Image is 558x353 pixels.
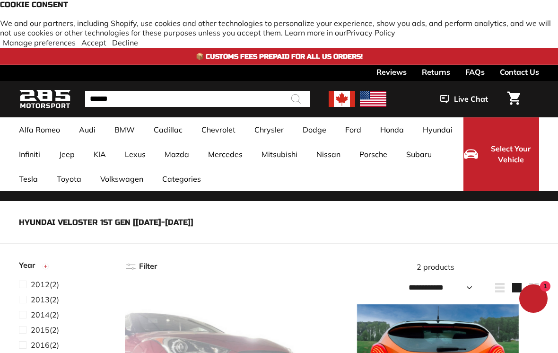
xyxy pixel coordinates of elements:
[31,340,50,350] span: 2016
[50,142,84,167] a: Jeep
[19,88,71,110] img: Logo_285_Motorsport_areodynamics_components
[84,142,115,167] a: KIA
[192,117,245,142] a: Chevrolet
[155,142,199,167] a: Mazda
[3,38,76,47] span: Manage preferences
[252,142,307,167] a: Mitsubishi
[70,117,105,142] a: Audi
[483,143,539,165] span: Select Your Vehicle
[463,117,539,191] button: Select Your Vehicle
[31,310,50,319] span: 2014
[31,325,59,335] span: (2)
[293,117,336,142] a: Dodge
[115,142,155,167] a: Lexus
[78,37,109,48] button: Accept
[426,93,502,105] button: Live Chat
[454,94,488,105] span: Live Chat
[413,117,462,142] a: Hyundai
[502,84,526,115] a: Cart
[125,256,157,278] button: Filter
[332,262,539,272] div: 2 products
[31,340,59,350] span: (2)
[9,142,50,167] a: Infiniti
[465,65,485,79] a: FAQs
[31,325,50,335] span: 2015
[31,295,59,304] span: (2)
[422,65,450,79] a: Returns
[346,28,395,37] a: Privacy Policy
[105,117,144,142] a: BMW
[153,167,210,191] a: Categories
[350,142,397,167] a: Porsche
[109,37,141,48] button: Decline
[336,117,371,142] a: Ford
[47,167,91,191] a: Toyota
[144,117,192,142] a: Cadillac
[9,117,70,142] a: Alfa Romeo
[91,167,153,191] a: Volkswagen
[199,142,252,167] a: Mercedes
[85,91,310,107] input: Search
[9,167,47,191] a: Tesla
[19,260,42,270] span: Year
[31,280,50,289] span: 2012
[31,280,59,289] span: (2)
[307,142,350,167] a: Nissan
[31,295,50,304] span: 2013
[196,53,363,61] h4: 📦 Customs Fees Prepaid for All US Orders!
[397,142,441,167] a: Subaru
[19,256,110,279] button: Year
[500,65,539,79] a: Contact Us
[19,218,539,227] h1: Hyundai Veloster 1st Gen [[DATE]-[DATE]]
[245,117,293,142] a: Chrysler
[376,65,407,79] a: Reviews
[516,284,550,315] inbox-online-store-chat: Shopify online store chat
[371,117,413,142] a: Honda
[31,310,59,319] span: (2)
